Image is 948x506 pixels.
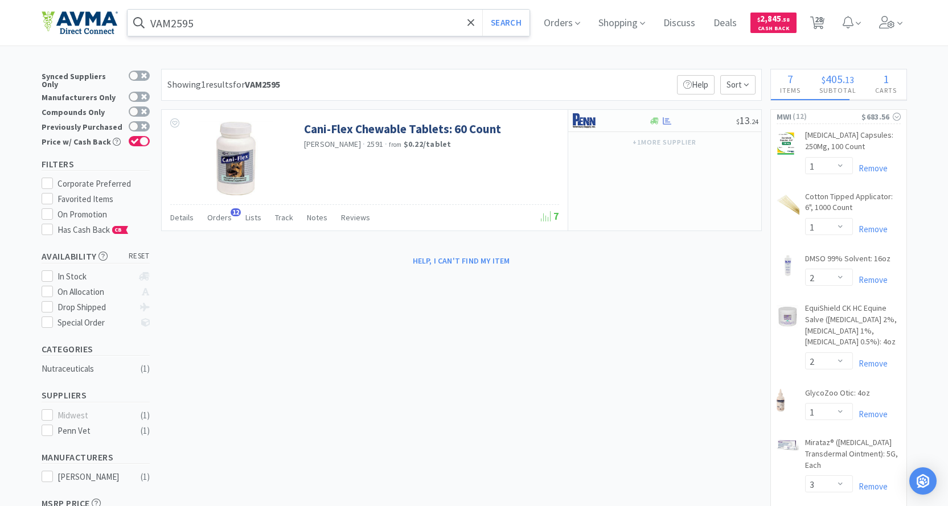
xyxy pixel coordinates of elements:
[58,285,133,299] div: On Allocation
[627,134,701,150] button: +1more supplier
[167,77,280,92] div: Showing 1 results
[389,141,401,149] span: from
[367,139,383,149] span: 2591
[113,227,124,233] span: CB
[58,224,129,235] span: Has Cash Back
[771,85,810,96] h4: Items
[781,16,790,23] span: . 58
[909,467,937,495] div: Open Intercom Messenger
[141,424,150,438] div: ( 1 )
[791,111,861,122] span: ( 12 )
[304,139,361,149] a: [PERSON_NAME]
[777,254,799,277] img: ad8f15b147c74e70ae0b9dda1e5bc40f_7928.png
[170,212,194,223] span: Details
[810,85,866,96] h4: Subtotal
[757,16,760,23] span: $
[709,18,741,28] a: Deals
[805,437,901,475] a: Mirataz® ([MEDICAL_DATA] Transdermal Ointment): 5G, Each
[385,139,387,149] span: ·
[777,389,785,412] img: 6be68319a58b408d938b49e6ad9b523b_17498.png
[341,212,370,223] span: Reviews
[805,191,901,218] a: Cotton Tipped Applicator: 6", 1000 Count
[853,274,888,285] a: Remove
[233,79,280,90] span: for
[822,74,826,85] span: $
[42,121,123,131] div: Previously Purchased
[853,409,888,419] a: Remove
[42,71,123,88] div: Synced Suppliers Only
[141,362,150,376] div: ( 1 )
[777,110,792,123] span: MWI
[141,409,150,422] div: ( 1 )
[275,212,293,223] span: Track
[720,75,756,94] span: Sort
[482,10,530,36] button: Search
[866,85,906,96] h4: Carts
[58,301,133,314] div: Drop Shipped
[406,251,517,270] button: Help, I can't find my item
[58,424,128,438] div: Penn Vet
[207,212,232,223] span: Orders
[805,388,870,404] a: GlycoZoo Otic: 4oz
[883,72,889,86] span: 1
[231,208,241,216] span: 12
[304,121,501,137] a: Cani-Flex Chewable Tablets: 60 Count
[58,409,128,422] div: Midwest
[757,26,790,33] span: Cash Back
[777,305,799,328] img: 2594f7519dbc4eb0899c7ff9746b8997_1861.png
[245,79,280,90] strong: VAM2595
[677,75,715,94] p: Help
[805,130,901,157] a: [MEDICAL_DATA] Capsules: 250Mg, 100 Count
[58,208,150,221] div: On Promotion
[128,10,530,36] input: Search by item, sku, manufacturer, ingredient, size...
[659,18,700,28] a: Discuss
[42,136,123,146] div: Price w/ Cash Back
[245,212,261,223] span: Lists
[853,224,888,235] a: Remove
[750,7,797,38] a: $2,845.58Cash Back
[777,132,794,155] img: b6fac81b782c44ffb39343240b4ebaf8_522308.png
[736,114,758,127] span: 13
[853,358,888,369] a: Remove
[810,73,866,85] div: .
[861,110,900,123] div: $683.56
[42,106,123,116] div: Compounds Only
[58,316,133,330] div: Special Order
[58,270,133,283] div: In Stock
[42,250,150,263] h5: Availability
[571,112,614,129] img: e1133ece90fa4a959c5ae41b0808c578_9.png
[805,303,901,352] a: EquiShield CK HC Equine Salve ([MEDICAL_DATA] 2%, [MEDICAL_DATA] 1%, [MEDICAL_DATA] 0.5%): 4oz
[853,163,888,174] a: Remove
[777,439,799,451] img: e7056d81dc8d4133b91ee2c296faae95_403739.png
[806,19,829,30] a: 28
[58,470,128,484] div: [PERSON_NAME]
[541,209,559,223] span: 7
[42,362,134,376] div: Nutraceuticals
[129,250,150,262] span: reset
[845,74,854,85] span: 13
[42,11,118,35] img: e4e33dab9f054f5782a47901c742baa9_102.png
[757,13,790,24] span: 2,845
[853,481,888,492] a: Remove
[404,139,452,149] strong: $0.22 / tablet
[42,389,150,402] h5: Suppliers
[826,72,843,86] span: 405
[199,121,273,195] img: 1a07f6a603ad4b03b4d85243e37c307e_95714.png
[141,470,150,484] div: ( 1 )
[58,177,150,191] div: Corporate Preferred
[805,253,890,269] a: DMSO 99% Solvent: 16oz
[787,72,793,86] span: 7
[58,192,150,206] div: Favorited Items
[363,139,365,149] span: ·
[42,451,150,464] h5: Manufacturers
[750,117,758,126] span: . 24
[307,212,327,223] span: Notes
[736,117,740,126] span: $
[42,92,123,101] div: Manufacturers Only
[42,158,150,171] h5: Filters
[42,343,150,356] h5: Categories
[777,194,799,216] img: 039cf979fbde419da70468f25db81e9b_6471.png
